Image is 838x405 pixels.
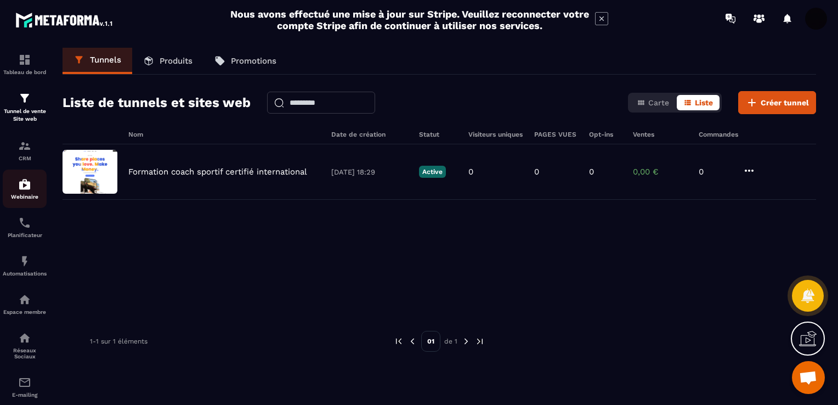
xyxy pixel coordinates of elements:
[738,91,816,114] button: Créer tunnel
[63,150,117,194] img: image
[695,98,713,107] span: Liste
[633,131,688,138] h6: Ventes
[534,167,539,177] p: 0
[648,98,669,107] span: Carte
[461,336,471,346] img: next
[3,83,47,131] a: formationformationTunnel de vente Site web
[394,336,404,346] img: prev
[18,178,31,191] img: automations
[419,131,457,138] h6: Statut
[18,255,31,268] img: automations
[63,48,132,74] a: Tunnels
[331,168,408,176] p: [DATE] 18:29
[699,131,738,138] h6: Commandes
[3,45,47,83] a: formationformationTableau de bord
[90,55,121,65] p: Tunnels
[3,323,47,368] a: social-networksocial-networkRéseaux Sociaux
[633,167,688,177] p: 0,00 €
[3,271,47,277] p: Automatisations
[677,95,720,110] button: Liste
[331,131,408,138] h6: Date de création
[3,285,47,323] a: automationsautomationsEspace membre
[160,56,192,66] p: Produits
[761,97,809,108] span: Créer tunnel
[3,208,47,246] a: schedulerschedulerPlanificateur
[444,337,457,346] p: de 1
[203,48,287,74] a: Promotions
[132,48,203,74] a: Produits
[699,167,732,177] p: 0
[230,8,590,31] h2: Nous avons effectué une mise à jour sur Stripe. Veuillez reconnecter votre compte Stripe afin de ...
[419,166,446,178] p: Active
[3,232,47,238] p: Planificateur
[468,131,523,138] h6: Visiteurs uniques
[589,131,622,138] h6: Opt-ins
[18,293,31,306] img: automations
[128,131,320,138] h6: Nom
[18,216,31,229] img: scheduler
[3,392,47,398] p: E-mailing
[475,336,485,346] img: next
[630,95,676,110] button: Carte
[3,170,47,208] a: automationsautomationsWebinaire
[589,167,594,177] p: 0
[407,336,417,346] img: prev
[3,108,47,123] p: Tunnel de vente Site web
[534,131,578,138] h6: PAGES VUES
[15,10,114,30] img: logo
[3,309,47,315] p: Espace membre
[90,337,148,345] p: 1-1 sur 1 éléments
[3,155,47,161] p: CRM
[18,376,31,389] img: email
[18,92,31,105] img: formation
[63,92,251,114] h2: Liste de tunnels et sites web
[468,167,473,177] p: 0
[3,246,47,285] a: automationsautomationsAutomatisations
[128,167,307,177] p: Formation coach sportif certifié international
[3,131,47,170] a: formationformationCRM
[3,194,47,200] p: Webinaire
[421,331,440,352] p: 01
[231,56,276,66] p: Promotions
[792,361,825,394] div: Ouvrir le chat
[18,331,31,345] img: social-network
[3,347,47,359] p: Réseaux Sociaux
[18,53,31,66] img: formation
[3,69,47,75] p: Tableau de bord
[18,139,31,153] img: formation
